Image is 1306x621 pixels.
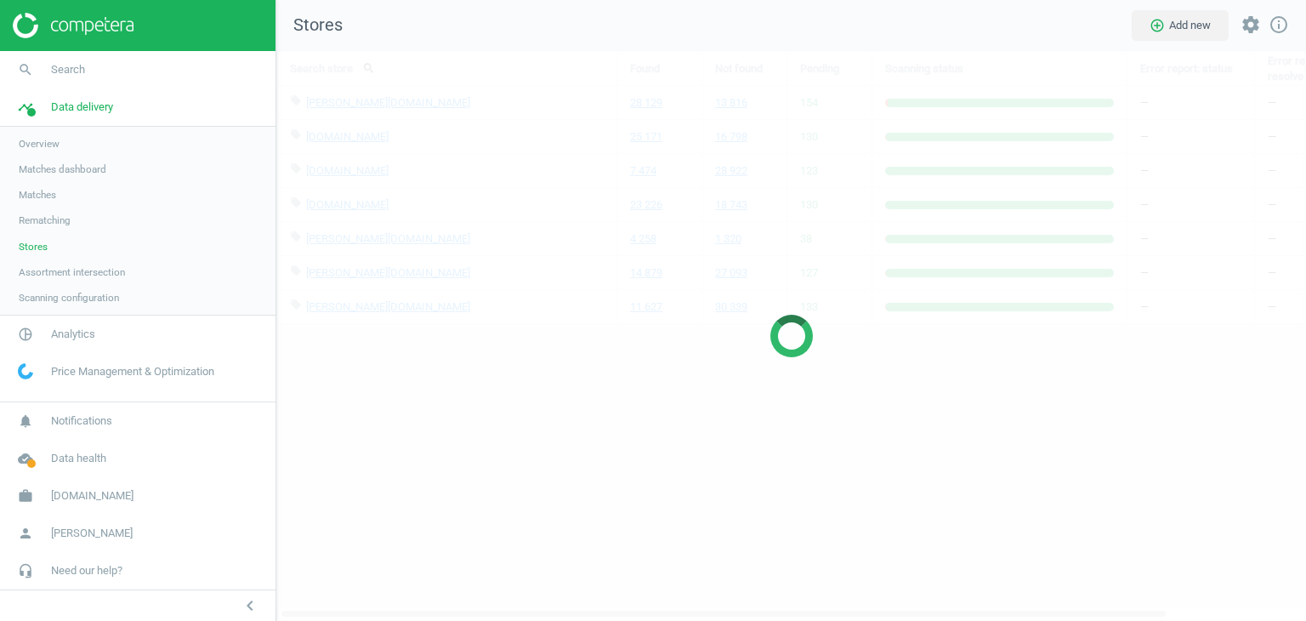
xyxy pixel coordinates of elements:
[9,442,42,475] i: cloud_done
[276,14,343,37] span: Stores
[51,488,133,504] span: [DOMAIN_NAME]
[13,13,133,38] img: ajHJNr6hYgQAAAAASUVORK5CYII=
[1132,10,1229,41] button: add_circle_outlineAdd new
[51,563,122,578] span: Need our help?
[51,327,95,342] span: Analytics
[9,318,42,350] i: pie_chart_outlined
[9,517,42,550] i: person
[9,555,42,587] i: headset_mic
[19,265,125,279] span: Assortment intersection
[240,595,260,616] i: chevron_left
[9,405,42,437] i: notifications
[1241,14,1261,35] i: settings
[51,364,214,379] span: Price Management & Optimization
[229,595,271,617] button: chevron_left
[51,526,133,541] span: [PERSON_NAME]
[9,91,42,123] i: timeline
[9,54,42,86] i: search
[51,451,106,466] span: Data health
[1150,18,1165,33] i: add_circle_outline
[9,480,42,512] i: work
[51,100,113,115] span: Data delivery
[19,162,106,176] span: Matches dashboard
[1269,14,1289,35] i: info_outline
[51,62,85,77] span: Search
[51,413,112,429] span: Notifications
[19,137,60,151] span: Overview
[19,214,71,227] span: Rematching
[19,188,56,202] span: Matches
[18,363,33,379] img: wGWNvw8QSZomAAAAABJRU5ErkJggg==
[19,240,48,254] span: Stores
[19,291,119,305] span: Scanning configuration
[1233,7,1269,43] button: settings
[1269,14,1289,37] a: info_outline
